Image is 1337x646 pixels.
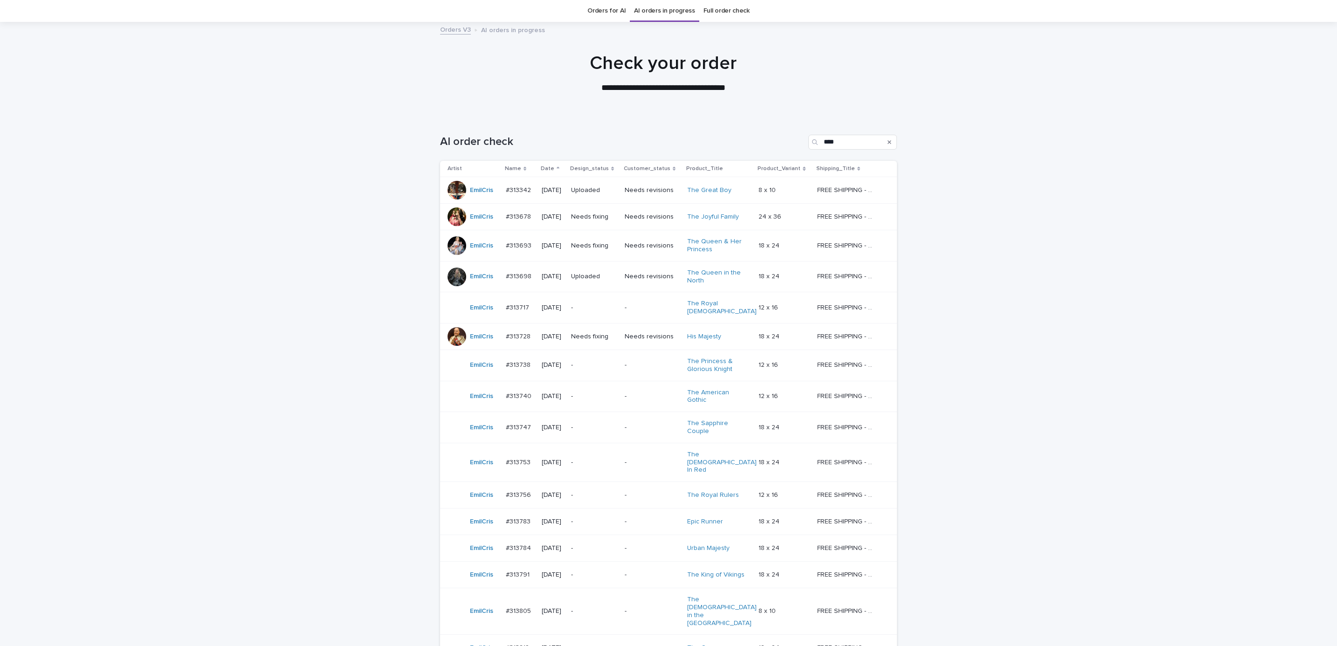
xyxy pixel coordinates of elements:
p: FREE SHIPPING - preview in 1-2 business days, after your approval delivery will take 5-10 b.d. [817,359,877,369]
tr: EmilCris #313342#313342 [DATE]UploadedNeeds revisionsThe Great Boy 8 x 108 x 10 FREE SHIPPING - p... [440,177,897,204]
input: Search [808,135,897,150]
p: - [571,518,617,526]
p: Product_Variant [758,164,800,174]
p: [DATE] [542,273,564,281]
p: FREE SHIPPING - preview in 1-2 business days, after your approval delivery will take 5-10 b.d. [817,489,877,499]
p: [DATE] [542,607,564,615]
p: FREE SHIPPING - preview in 1-2 business days, after your approval delivery will take 5-10 b.d. [817,302,877,312]
p: FREE SHIPPING - preview in 1-2 business days, after your approval delivery will take 5-10 b.d. [817,569,877,579]
p: [DATE] [542,361,564,369]
tr: EmilCris #313805#313805 [DATE]--The [DEMOGRAPHIC_DATA] in the [GEOGRAPHIC_DATA] 8 x 108 x 10 FREE... [440,588,897,635]
a: The [DEMOGRAPHIC_DATA] In Red [687,451,757,474]
p: 18 x 24 [758,422,781,432]
p: [DATE] [542,544,564,552]
a: EmilCris [470,544,493,552]
a: EmilCris [470,304,493,312]
p: Needs fixing [571,333,617,341]
p: FREE SHIPPING - preview in 1-2 business days, after your approval delivery will take 5-10 b.d. [817,605,877,615]
p: Design_status [570,164,609,174]
tr: EmilCris #313717#313717 [DATE]--The Royal [DEMOGRAPHIC_DATA] 12 x 1612 x 16 FREE SHIPPING - previ... [440,292,897,323]
p: #313342 [506,185,533,194]
a: His Majesty [687,333,721,341]
p: 18 x 24 [758,457,781,467]
a: EmilCris [470,361,493,369]
p: - [625,459,680,467]
p: 18 x 24 [758,569,781,579]
p: - [571,304,617,312]
h1: Check your order [435,52,892,75]
p: - [571,607,617,615]
p: #313784 [506,543,533,552]
p: - [625,544,680,552]
p: - [571,459,617,467]
p: [DATE] [542,304,564,312]
p: #313717 [506,302,531,312]
p: - [571,392,617,400]
p: - [571,424,617,432]
p: Needs revisions [625,213,680,221]
p: Name [505,164,521,174]
p: [DATE] [542,518,564,526]
tr: EmilCris #313678#313678 [DATE]Needs fixingNeeds revisionsThe Joyful Family 24 x 3624 x 36 FREE SH... [440,204,897,230]
h1: AI order check [440,135,805,149]
p: [DATE] [542,242,564,250]
p: Date [541,164,554,174]
p: FREE SHIPPING - preview in 1-2 business days, after your approval delivery will take 5-10 b.d. [817,185,877,194]
tr: EmilCris #313747#313747 [DATE]--The Sapphire Couple 18 x 2418 x 24 FREE SHIPPING - preview in 1-2... [440,412,897,443]
tr: EmilCris #313753#313753 [DATE]--The [DEMOGRAPHIC_DATA] In Red 18 x 2418 x 24 FREE SHIPPING - prev... [440,443,897,481]
a: EmilCris [470,333,493,341]
p: 12 x 16 [758,489,780,499]
p: FREE SHIPPING - preview in 1-2 business days, after your approval delivery will take 5-10 b.d. [817,331,877,341]
p: - [571,491,617,499]
p: [DATE] [542,424,564,432]
a: The Queen in the North [687,269,745,285]
p: 18 x 24 [758,271,781,281]
p: Uploaded [571,273,617,281]
p: - [625,304,680,312]
p: #313698 [506,271,533,281]
p: #313747 [506,422,533,432]
p: 12 x 16 [758,359,780,369]
p: Needs fixing [571,242,617,250]
p: [DATE] [542,392,564,400]
a: The Sapphire Couple [687,419,745,435]
p: FREE SHIPPING - preview in 1-2 business days, after your approval delivery will take 5-10 b.d. [817,543,877,552]
p: Artist [448,164,462,174]
p: #313791 [506,569,531,579]
p: Customer_status [624,164,670,174]
p: #313693 [506,240,533,250]
a: EmilCris [470,213,493,221]
tr: EmilCris #313693#313693 [DATE]Needs fixingNeeds revisionsThe Queen & Her Princess 18 x 2418 x 24 ... [440,230,897,261]
a: EmilCris [470,392,493,400]
a: EmilCris [470,571,493,579]
p: #313728 [506,331,532,341]
p: 18 x 24 [758,543,781,552]
p: FREE SHIPPING - preview in 1-2 business days, after your approval delivery will take 5-10 b.d. [817,516,877,526]
a: The Royal Rulers [687,491,739,499]
p: - [625,361,680,369]
p: 12 x 16 [758,391,780,400]
p: #313738 [506,359,532,369]
p: #313783 [506,516,532,526]
p: - [625,424,680,432]
a: EmilCris [470,424,493,432]
p: #313740 [506,391,533,400]
p: #313805 [506,605,533,615]
p: Needs fixing [571,213,617,221]
tr: EmilCris #313756#313756 [DATE]--The Royal Rulers 12 x 1612 x 16 FREE SHIPPING - preview in 1-2 bu... [440,482,897,509]
p: [DATE] [542,491,564,499]
a: Urban Majesty [687,544,730,552]
p: FREE SHIPPING - preview in 1-2 business days, after your approval delivery will take 5-10 b.d. [817,271,877,281]
p: [DATE] [542,186,564,194]
a: EmilCris [470,242,493,250]
p: 12 x 16 [758,302,780,312]
p: - [625,491,680,499]
p: 18 x 24 [758,516,781,526]
a: The Queen & Her Princess [687,238,745,254]
tr: EmilCris #313791#313791 [DATE]--The King of Vikings 18 x 2418 x 24 FREE SHIPPING - preview in 1-2... [440,562,897,588]
tr: EmilCris #313738#313738 [DATE]--The Princess & Glorious Knight 12 x 1612 x 16 FREE SHIPPING - pre... [440,350,897,381]
a: Orders V3 [440,24,471,34]
a: EmilCris [470,518,493,526]
a: EmilCris [470,273,493,281]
